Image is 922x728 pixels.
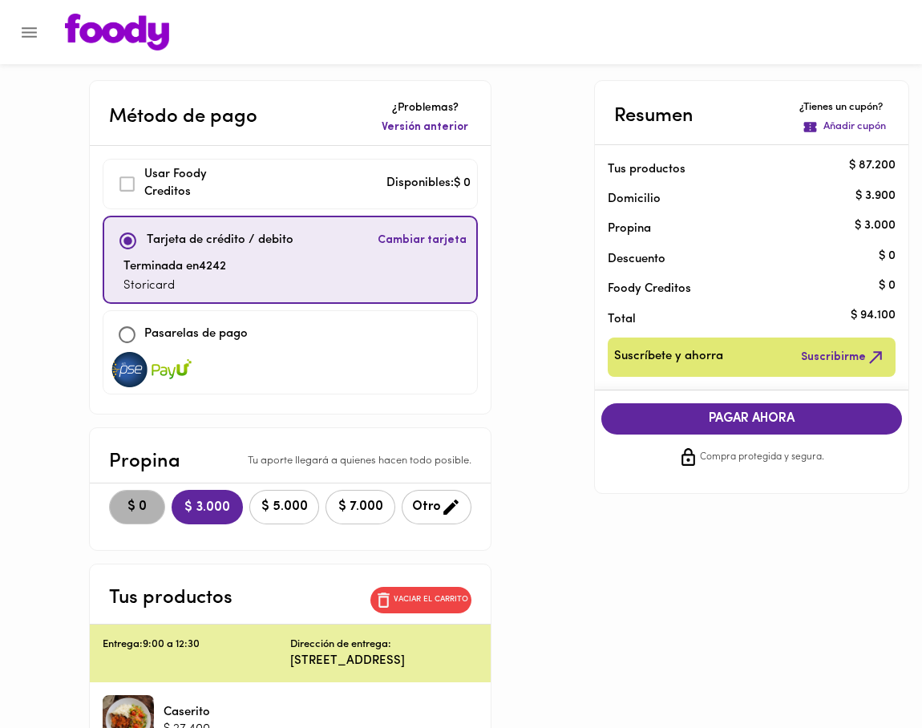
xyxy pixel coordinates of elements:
p: [STREET_ADDRESS] [290,653,478,669]
button: Versión anterior [378,116,471,139]
span: $ 3.000 [184,500,230,516]
button: Vaciar el carrito [370,587,471,613]
p: Tarjeta de crédito / debito [147,232,293,250]
p: Tus productos [109,584,233,613]
span: Versión anterior [382,119,468,135]
p: Usar Foody Creditos [144,166,254,202]
span: $ 0 [119,499,155,515]
p: Terminada en 4242 [123,258,226,277]
p: Pasarelas de pago [144,326,248,344]
span: Otro [412,497,461,517]
p: Propina [109,447,180,476]
p: $ 0 [879,248,896,265]
button: $ 5.000 [249,490,319,524]
p: Dirección de entrega: [290,637,391,653]
p: $ 87.200 [849,158,896,175]
span: $ 7.000 [336,499,385,515]
button: Añadir cupón [799,116,889,138]
p: Tu aporte llegará a quienes hacen todo posible. [248,454,471,469]
button: $ 3.000 [172,490,243,524]
span: Compra protegida y segura. [700,450,824,466]
p: $ 3.900 [855,188,896,204]
span: $ 5.000 [260,499,309,515]
button: Menu [10,13,49,52]
p: Foody Creditos [608,281,870,297]
p: $ 94.100 [851,308,896,325]
span: PAGAR AHORA [617,411,886,427]
p: ¿Problemas? [378,100,471,116]
p: Storicard [123,277,226,296]
p: Descuento [608,251,665,268]
span: Cambiar tarjeta [378,233,467,249]
iframe: Messagebird Livechat Widget [829,635,906,712]
span: Suscribirme [801,347,886,367]
p: Domicilio [608,191,661,208]
img: visa [110,352,150,387]
p: $ 3.000 [855,217,896,234]
p: Caserito [164,704,210,721]
span: Suscríbete y ahorra [614,347,723,367]
img: logo.png [65,14,169,51]
p: Disponibles: $ 0 [386,175,471,193]
button: PAGAR AHORA [601,403,902,435]
p: Entrega: 9:00 a 12:30 [103,637,290,653]
p: Total [608,311,870,328]
button: Cambiar tarjeta [374,224,470,258]
p: Vaciar el carrito [394,594,468,605]
button: $ 0 [109,490,165,524]
p: Resumen [614,102,694,131]
p: ¿Tienes un cupón? [799,100,889,115]
img: visa [152,352,192,387]
button: Otro [402,490,471,524]
p: Propina [608,220,870,237]
button: $ 7.000 [326,490,395,524]
button: Suscribirme [798,344,889,370]
p: Tus productos [608,161,870,178]
p: $ 0 [879,277,896,294]
p: Añadir cupón [823,119,886,135]
p: Método de pago [109,103,257,131]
